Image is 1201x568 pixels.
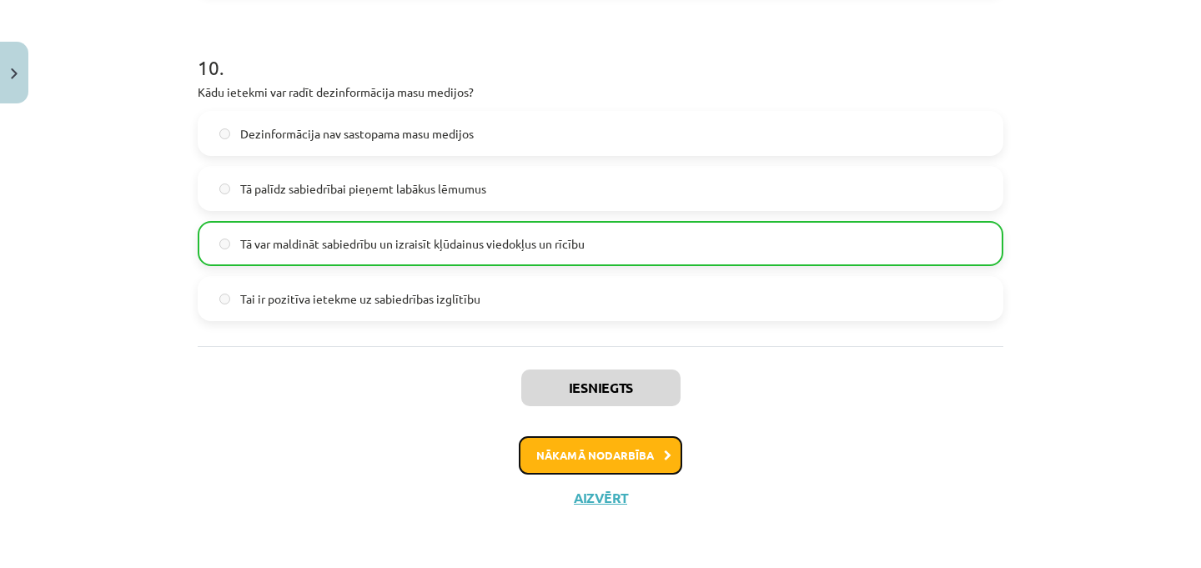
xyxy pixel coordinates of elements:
img: icon-close-lesson-0947bae3869378f0d4975bcd49f059093ad1ed9edebbc8119c70593378902aed.svg [11,68,18,79]
h1: 10 . [198,27,1003,78]
input: Dezinformācija nav sastopama masu medijos [219,128,230,139]
input: Tā var maldināt sabiedrību un izraisīt kļūdainus viedokļus un rīcību [219,239,230,249]
input: Tai ir pozitīva ietekme uz sabiedrības izglītību [219,294,230,304]
button: Iesniegts [521,369,681,406]
span: Dezinformācija nav sastopama masu medijos [240,125,474,143]
button: Nākamā nodarbība [519,436,682,475]
input: Tā palīdz sabiedrībai pieņemt labākus lēmumus [219,183,230,194]
span: Tai ir pozitīva ietekme uz sabiedrības izglītību [240,290,480,308]
span: Tā palīdz sabiedrībai pieņemt labākus lēmumus [240,180,486,198]
button: Aizvērt [569,490,632,506]
p: Kādu ietekmi var radīt dezinformācija masu medijos? [198,83,1003,101]
span: Tā var maldināt sabiedrību un izraisīt kļūdainus viedokļus un rīcību [240,235,585,253]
